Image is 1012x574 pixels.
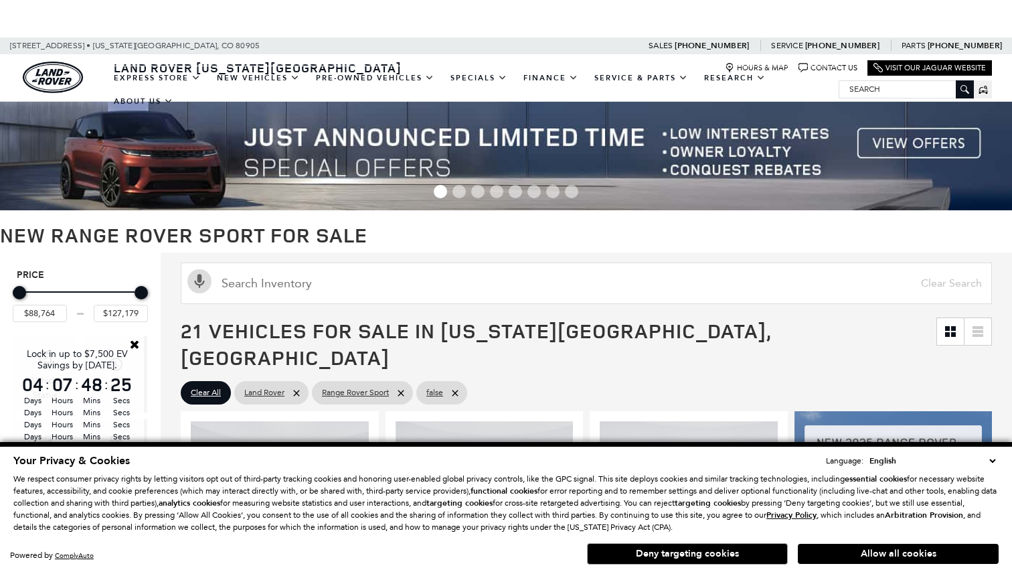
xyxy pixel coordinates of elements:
img: 2025 LAND ROVER Range Rover Sport SE 1 [396,421,574,555]
span: Parts [902,41,926,50]
span: Land Rover [244,384,284,401]
a: Finance [515,66,586,90]
span: Service [771,41,803,50]
span: Go to slide 6 [527,185,541,198]
strong: targeting cookies [426,498,493,508]
span: Secs [108,419,134,431]
strong: essential cookies [845,474,907,484]
strong: functional cookies [471,486,537,496]
a: ComplyAuto [55,551,94,560]
a: Contact Us [798,63,857,73]
span: Lock in up to $7,500 EV Savings by [DATE]. [27,348,128,371]
img: Land Rover [23,62,83,93]
nav: Main Navigation [106,66,839,113]
div: Language: [826,457,863,465]
a: land-rover [23,62,83,93]
input: Maximum [94,305,148,322]
span: CO [222,38,234,54]
span: Go to slide 5 [509,185,522,198]
span: 21 Vehicles for Sale in [US_STATE][GEOGRAPHIC_DATA], [GEOGRAPHIC_DATA] [181,317,771,371]
a: [STREET_ADDRESS] • [US_STATE][GEOGRAPHIC_DATA], CO 80905 [10,41,260,50]
div: 1 / 2 [396,421,574,555]
strong: Arbitration Provision [885,510,963,520]
span: Days [20,407,46,419]
span: Clear All [191,384,221,401]
span: Go to slide 8 [565,185,578,198]
img: 2025 LAND ROVER Range Rover Sport SE 1 [191,421,369,555]
span: : [46,374,50,394]
span: : [75,374,79,394]
a: Service & Parts [586,66,696,90]
a: About Us [106,90,181,113]
span: 07 [50,375,75,394]
h5: Price [17,269,144,281]
input: Search [839,81,973,97]
div: 1 / 2 [191,421,369,555]
span: Hours [50,419,75,431]
strong: targeting cookies [675,498,741,508]
span: [STREET_ADDRESS] • [10,38,91,54]
span: 48 [79,375,104,394]
span: Days [20,394,46,407]
svg: Click to toggle on voice search [187,269,212,293]
span: 04 [20,375,46,394]
div: Maximum Price [135,286,148,299]
span: Your Privacy & Cookies [13,453,130,468]
span: Go to slide 4 [490,185,503,198]
div: Powered by [10,551,94,560]
span: Hours [50,431,75,443]
span: Hours [50,394,75,407]
span: Mins [79,394,104,407]
div: Price [13,281,148,322]
span: : [104,374,108,394]
span: Range Rover Sport [322,384,389,401]
a: Close [129,338,141,350]
div: Minimum Price [13,286,26,299]
a: Hours & Map [725,63,788,73]
a: Privacy Policy [766,510,817,520]
span: [US_STATE][GEOGRAPHIC_DATA], [93,38,220,54]
a: Visit Our Jaguar Website [873,63,986,73]
strong: analytics cookies [159,498,220,508]
span: Mins [79,431,104,443]
span: Go to slide 7 [546,185,560,198]
a: Land Rover [US_STATE][GEOGRAPHIC_DATA] [106,60,410,76]
span: Hours [50,407,75,419]
u: Privacy Policy [766,510,817,520]
a: [PHONE_NUMBER] [928,40,1002,51]
span: Secs [108,407,134,419]
span: Mins [79,407,104,419]
a: Pre-Owned Vehicles [308,66,442,90]
span: Go to slide 1 [434,185,447,198]
a: [PHONE_NUMBER] [805,40,879,51]
a: EXPRESS STORE [106,66,209,90]
input: Minimum [13,305,67,322]
select: Language Select [866,454,999,468]
span: 80905 [236,38,260,54]
input: Search Inventory [181,263,992,304]
div: 1 / 2 [600,421,778,555]
img: 2025 LAND ROVER Range Rover Sport SE 1 [600,421,778,555]
span: Secs [108,431,134,443]
span: Secs [108,394,134,407]
span: Go to slide 2 [452,185,466,198]
a: Research [696,66,774,90]
span: Days [20,419,46,431]
span: false [426,384,443,401]
span: Go to slide 3 [471,185,485,198]
button: Deny targeting cookies [587,543,788,565]
span: Land Rover [US_STATE][GEOGRAPHIC_DATA] [114,60,402,76]
button: Allow all cookies [798,544,999,564]
a: New Vehicles [209,66,308,90]
a: Specials [442,66,515,90]
span: Days [20,431,46,443]
p: We respect consumer privacy rights by letting visitors opt out of third-party tracking cookies an... [13,473,999,533]
span: 25 [108,375,134,394]
span: Mins [79,419,104,431]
